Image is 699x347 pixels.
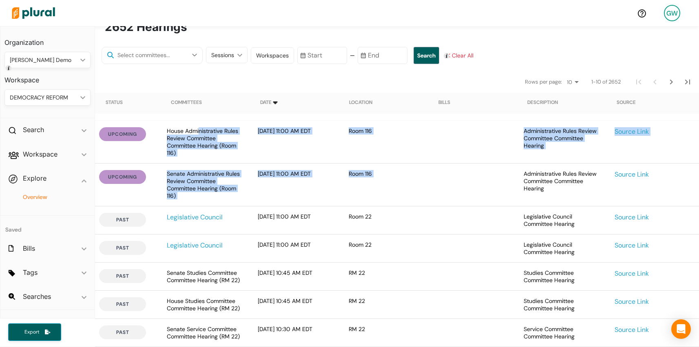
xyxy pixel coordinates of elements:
button: past [99,297,146,311]
div: [DATE] 11:00 AM EDT [251,170,342,199]
div: Bills [438,91,450,114]
input: Select committees... [116,51,187,60]
h2: Search [23,125,44,134]
div: Room 22 [342,213,433,228]
a: Source Link [615,325,649,334]
button: First Page [630,74,647,90]
a: Source Link [615,269,649,278]
div: [DATE] 11:00 AM EDT [251,241,342,256]
a: Source Link [615,127,649,136]
button: past [99,325,146,339]
div: [DATE] 10:30 AM EDT [251,325,342,340]
div: GW [664,5,680,21]
div: House Studies Committee Committee Hearing (RM 22) [167,297,245,312]
div: Location [349,91,372,114]
h2: Bills [23,244,35,253]
a: Source Link [615,170,649,179]
div: Status [106,91,130,114]
h2: Workspace [23,150,58,159]
div: Open Intercom Messenger [671,319,691,339]
div: Bills [438,99,450,106]
div: Committees [171,99,202,106]
span: Clear All [452,51,473,60]
button: Previous Page [647,74,663,90]
div: Senate Studies Committee Committee Hearing (RM 22) [167,269,245,284]
div: RM 22 [342,325,433,340]
div: Administrative Rules Review Committee Committee Hearing [524,127,602,149]
a: Legislative Council [167,213,223,221]
div: Room 116 [342,127,433,157]
button: Last Page [679,74,696,90]
div: [PERSON_NAME] Demo [10,56,77,64]
div: Room 116 [342,170,433,199]
div: Description [527,99,558,106]
a: GW [657,2,687,24]
div: Workspaces [256,51,289,60]
a: Overview [13,193,86,201]
div: Tooltip anchor [5,64,12,72]
div: Sessions [211,51,234,60]
div: Status [106,99,123,106]
div: DEMOCRACY REFORM [10,93,77,102]
span: 1-10 of 2652 [591,78,621,86]
button: upcoming [99,170,146,184]
h4: Saved [0,216,95,236]
input: End [358,47,407,64]
div: Legislative Council Committee Hearing [524,241,602,256]
span: past [116,301,129,308]
div: Senate Administrative Rules Review Committee Committee Hearing (Room 116) [167,170,245,199]
a: Legislative Council [167,241,223,250]
span: past [116,216,129,223]
div: Source [617,99,636,106]
div: Room 22 [342,241,433,256]
button: past [99,241,146,255]
span: upcoming [108,130,137,138]
div: Studies Committee Committee Hearing [524,297,602,312]
div: Date [260,91,279,114]
div: Description [527,91,558,114]
div: Studies Committee Committee Hearing [524,269,602,284]
a: Source Link [615,241,649,250]
div: Source [617,91,636,114]
div: [DATE] 10:45 AM EDT [251,269,342,284]
h2: Explore [23,174,46,183]
button: Clear All [446,47,476,64]
button: upcoming [99,127,146,141]
div: [DATE] 11:00 AM EDT [251,213,342,228]
span: past [116,272,129,280]
span: upcoming [108,173,137,181]
div: Location [349,99,372,106]
button: past [99,213,146,227]
div: [DATE] 11:00 AM EDT [251,127,342,157]
span: past [116,244,129,252]
div: [DATE] 10:45 AM EDT [251,297,342,312]
div: Service Committee Committee Hearing [524,325,602,340]
a: Source Link [615,297,649,306]
span: Rows per page: [525,78,562,86]
button: Search [414,47,439,64]
div: Committees [171,91,202,114]
button: Next Page [663,74,679,90]
div: RM 22 [342,297,433,312]
h2: Searches [23,292,51,301]
span: past [116,329,129,336]
div: Tooltip anchor [443,52,450,60]
div: Legislative Council Committee Hearing [524,213,602,228]
input: Start [297,47,347,64]
h3: Workspace [4,68,91,86]
button: Export [8,323,61,341]
div: Administrative Rules Review Committee Committee Hearing [524,170,602,192]
div: Date [260,99,272,106]
span: Export [19,329,45,336]
button: past [99,269,146,283]
a: Source Link [615,213,649,221]
div: Senate Service Committee Committee Hearing (RM 22) [167,325,245,340]
div: RM 22 [342,269,433,284]
h3: Organization [4,31,91,49]
h2: Tags [23,268,38,277]
div: House Administrative Rules Review Committee Committee Hearing (Room 116) [167,127,245,157]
